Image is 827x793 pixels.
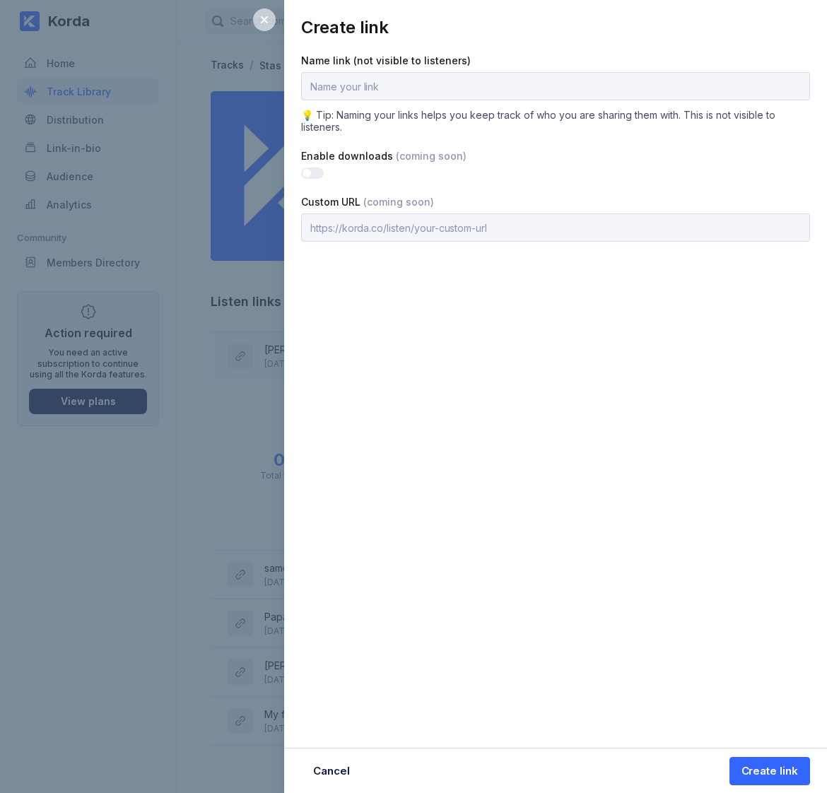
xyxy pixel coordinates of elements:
input: https://korda.co/listen/your-custom-url [301,213,810,242]
button: Cancel [301,757,362,785]
div: Cancel [313,764,350,778]
div: Create link [741,764,798,778]
input: Name your link [301,72,810,100]
div: Enable downloads [301,150,810,162]
div: 💡 Tip: Naming your links helps you keep track of who you are sharing them with. This is not visib... [301,109,810,133]
div: Custom URL [301,196,810,208]
div: Create link [301,17,810,37]
span: (coming soon) [363,196,434,208]
span: (coming soon) [396,150,467,162]
div: Name link (not visible to listeners) [301,54,810,66]
button: Create link [729,757,810,785]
